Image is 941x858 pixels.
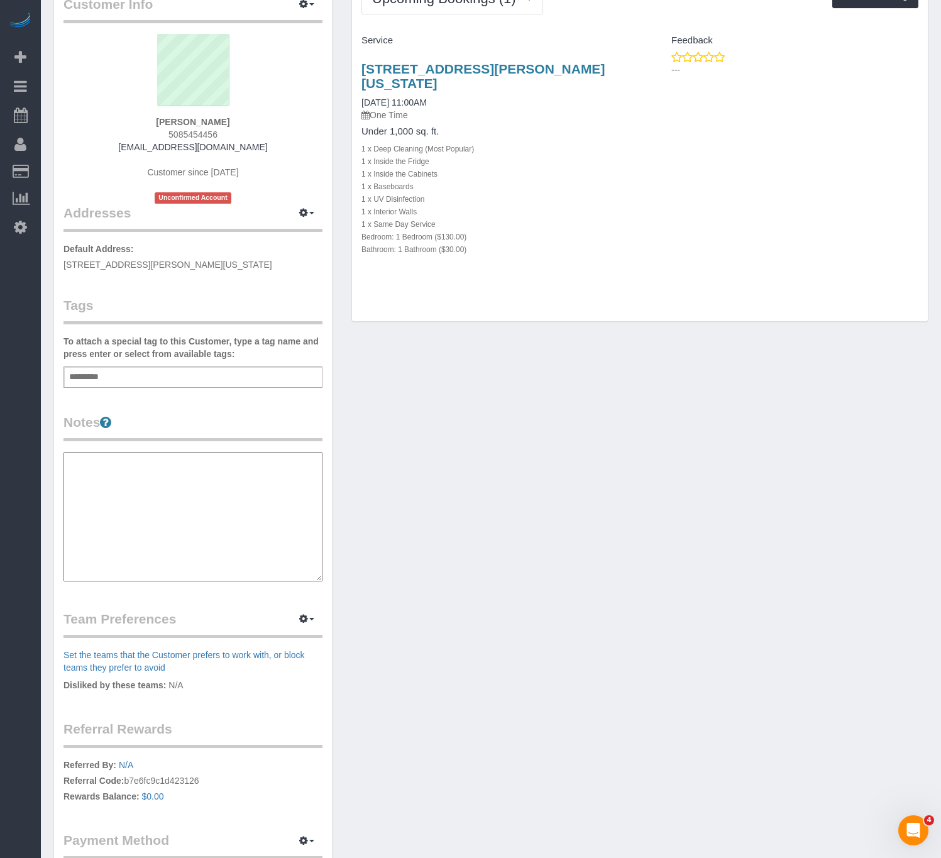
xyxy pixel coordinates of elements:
a: N/A [119,760,133,770]
label: Default Address: [63,243,134,255]
p: --- [671,63,918,76]
a: $0.00 [142,791,164,801]
span: N/A [168,680,183,690]
legend: Referral Rewards [63,720,322,748]
p: b7e6fc9c1d423126 [63,759,322,806]
small: 1 x Inside the Fridge [361,157,429,166]
a: [DATE] 11:00AM [361,97,427,107]
small: 1 x Deep Cleaning (Most Popular) [361,145,474,153]
small: 1 x UV Disinfection [361,195,424,204]
span: 5085454456 [168,129,217,140]
small: Bathroom: 1 Bathroom ($30.00) [361,245,466,254]
a: Set the teams that the Customer prefers to work with, or block teams they prefer to avoid [63,650,305,673]
small: 1 x Interior Walls [361,207,417,216]
legend: Tags [63,296,322,324]
span: Unconfirmed Account [155,192,231,203]
label: To attach a special tag to this Customer, type a tag name and press enter or select from availabl... [63,335,322,360]
small: Bedroom: 1 Bedroom ($130.00) [361,233,466,241]
small: 1 x Inside the Cabinets [361,170,437,179]
legend: Team Preferences [63,610,322,638]
label: Referred By: [63,759,116,771]
small: 1 x Baseboards [361,182,414,191]
iframe: Intercom live chat [898,815,928,845]
label: Disliked by these teams: [63,679,166,691]
h4: Under 1,000 sq. ft. [361,126,630,137]
span: Customer since [DATE] [147,167,238,177]
a: [STREET_ADDRESS][PERSON_NAME][US_STATE] [361,62,605,91]
label: Rewards Balance: [63,790,140,803]
span: 4 [924,815,934,825]
p: One Time [361,109,630,121]
h4: Feedback [649,35,918,46]
h4: Service [361,35,630,46]
label: Referral Code: [63,774,124,787]
legend: Notes [63,413,322,441]
small: 1 x Same Day Service [361,220,436,229]
strong: [PERSON_NAME] [156,117,229,127]
img: Automaid Logo [8,13,33,30]
span: [STREET_ADDRESS][PERSON_NAME][US_STATE] [63,260,272,270]
a: [EMAIL_ADDRESS][DOMAIN_NAME] [118,142,267,152]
